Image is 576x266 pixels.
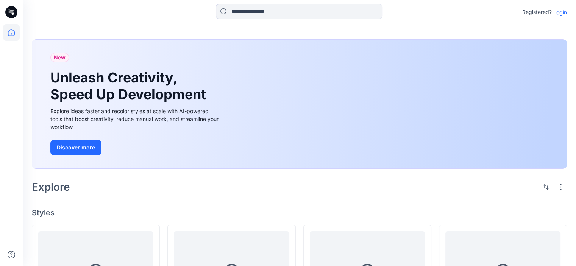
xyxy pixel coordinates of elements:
[553,8,567,16] p: Login
[50,107,221,131] div: Explore ideas faster and recolor styles at scale with AI-powered tools that boost creativity, red...
[522,8,552,17] p: Registered?
[50,70,209,102] h1: Unleash Creativity, Speed Up Development
[32,208,567,217] h4: Styles
[50,140,101,155] button: Discover more
[50,140,221,155] a: Discover more
[54,53,66,62] span: New
[32,181,70,193] h2: Explore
